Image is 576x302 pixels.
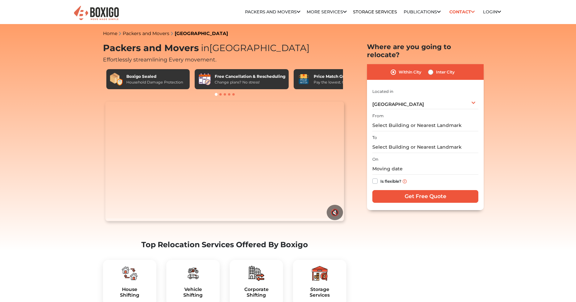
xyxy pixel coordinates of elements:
[327,205,343,220] button: 🔇
[172,287,214,298] a: VehicleShifting
[235,287,278,298] a: CorporateShifting
[298,287,341,298] h5: Storage Services
[110,72,123,86] img: Boxigo Sealed
[73,5,120,21] img: Boxigo
[372,141,478,153] input: Select Building or Nearest Landmark
[108,287,151,298] a: HouseShifting
[403,179,407,183] img: info
[307,9,347,14] a: More services
[108,287,151,298] h5: House Shifting
[172,287,214,298] h5: Vehicle Shifting
[372,135,377,141] label: To
[198,72,211,86] img: Free Cancellation & Rescheduling
[297,72,310,86] img: Price Match Guarantee
[372,156,378,162] label: On
[215,80,285,85] div: Change plans? No stress!
[298,287,341,298] a: StorageServices
[447,7,477,17] a: Contact
[314,80,364,85] div: Pay the lowest. Guaranteed!
[380,177,401,184] label: Is flexible?
[372,120,478,131] input: Select Building or Nearest Landmark
[126,73,183,80] div: Boxigo Sealed
[103,240,346,249] h2: Top Relocation Services Offered By Boxigo
[201,42,209,53] span: in
[372,163,478,175] input: Moving date
[175,30,228,36] a: [GEOGRAPHIC_DATA]
[312,265,328,281] img: boxigo_packers_and_movers_plan
[215,73,285,80] div: Free Cancellation & Rescheduling
[436,68,455,76] label: Inter City
[367,43,484,59] h2: Where are you going to relocate?
[372,101,424,107] span: [GEOGRAPHIC_DATA]
[103,56,216,63] span: Effortlessly streamlining Every movement.
[103,43,346,54] h1: Packers and Movers
[372,113,384,119] label: From
[372,89,393,95] label: Located in
[199,42,310,53] span: [GEOGRAPHIC_DATA]
[122,265,138,281] img: boxigo_packers_and_movers_plan
[404,9,441,14] a: Publications
[353,9,397,14] a: Storage Services
[103,30,117,36] a: Home
[399,68,421,76] label: Within City
[235,287,278,298] h5: Corporate Shifting
[248,265,264,281] img: boxigo_packers_and_movers_plan
[185,265,201,281] img: boxigo_packers_and_movers_plan
[105,102,344,221] video: Your browser does not support the video tag.
[245,9,300,14] a: Packers and Movers
[126,80,183,85] div: Household Damage Protection
[314,73,364,80] div: Price Match Guarantee
[123,30,169,36] a: Packers and Movers
[372,190,478,203] input: Get Free Quote
[483,9,501,14] a: Login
